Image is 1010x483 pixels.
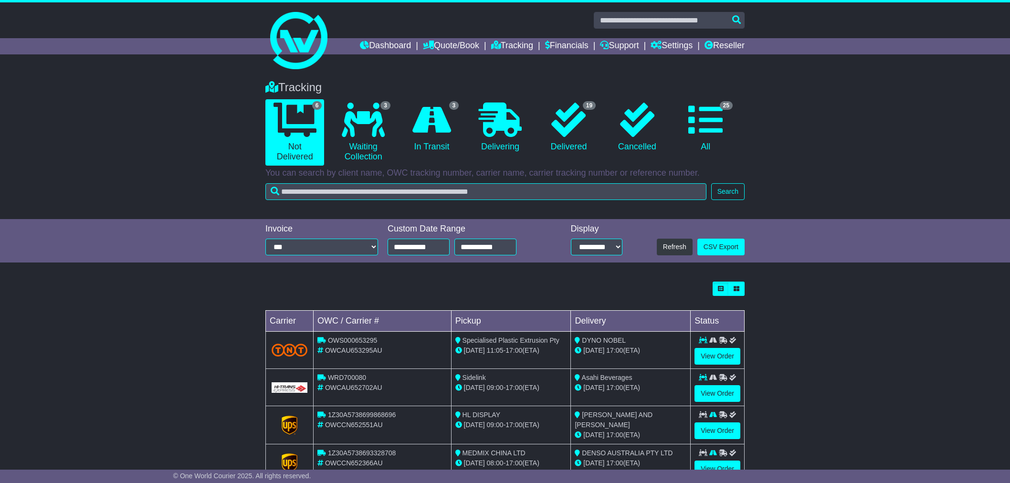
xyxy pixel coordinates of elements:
[651,38,693,54] a: Settings
[657,239,693,255] button: Refresh
[676,99,735,156] a: 25 All
[423,38,479,54] a: Quote/Book
[455,458,567,468] div: - (ETA)
[325,384,382,391] span: OWCAU652702AU
[272,382,307,393] img: GetCarrierServiceLogo
[328,411,396,419] span: 1Z30A5738699868696
[600,38,639,54] a: Support
[380,101,390,110] span: 3
[455,383,567,393] div: - (ETA)
[694,348,740,365] a: View Order
[582,374,632,381] span: Asahi Beverages
[314,311,452,332] td: OWC / Carrier #
[575,383,686,393] div: (ETA)
[582,449,673,457] span: DENSO AUSTRALIA PTY LTD
[463,449,526,457] span: MEDMIX CHINA LTD
[606,384,623,391] span: 17:00
[455,346,567,356] div: - (ETA)
[312,101,322,110] span: 6
[265,224,378,234] div: Invoice
[711,183,745,200] button: Search
[606,459,623,467] span: 17:00
[720,101,733,110] span: 25
[582,336,626,344] span: DYNO NOBEL
[272,344,307,357] img: TNT_Domestic.png
[606,346,623,354] span: 17:00
[575,430,686,440] div: (ETA)
[487,384,504,391] span: 09:00
[360,38,411,54] a: Dashboard
[282,453,298,472] img: GetCarrierServiceLogo
[505,384,522,391] span: 17:00
[463,411,500,419] span: HL DISPLAY
[328,336,378,344] span: OWS000653295
[583,101,596,110] span: 19
[575,346,686,356] div: (ETA)
[571,224,622,234] div: Display
[388,224,541,234] div: Custom Date Range
[282,416,298,435] img: GetCarrierServiceLogo
[487,459,504,467] span: 08:00
[451,311,571,332] td: Pickup
[449,101,459,110] span: 3
[464,346,485,354] span: [DATE]
[697,239,745,255] a: CSV Export
[539,99,598,156] a: 19 Delivered
[571,311,691,332] td: Delivery
[487,421,504,429] span: 09:00
[325,459,383,467] span: OWCCN652366AU
[463,336,559,344] span: Specialised Plastic Extrusion Pty
[694,385,740,402] a: View Order
[325,346,382,354] span: OWCAU653295AU
[463,374,486,381] span: Sidelink
[464,384,485,391] span: [DATE]
[694,422,740,439] a: View Order
[265,168,745,178] p: You can search by client name, OWC tracking number, carrier name, carrier tracking number or refe...
[402,99,461,156] a: 3 In Transit
[328,374,366,381] span: WRD700080
[173,472,311,480] span: © One World Courier 2025. All rights reserved.
[691,311,745,332] td: Status
[471,99,529,156] a: Delivering
[545,38,589,54] a: Financials
[464,421,485,429] span: [DATE]
[328,449,396,457] span: 1Z30A5738693328708
[464,459,485,467] span: [DATE]
[583,346,604,354] span: [DATE]
[505,421,522,429] span: 17:00
[261,81,749,94] div: Tracking
[583,384,604,391] span: [DATE]
[694,461,740,477] a: View Order
[705,38,745,54] a: Reseller
[583,459,604,467] span: [DATE]
[487,346,504,354] span: 11:05
[583,431,604,439] span: [DATE]
[575,411,652,429] span: [PERSON_NAME] AND [PERSON_NAME]
[505,459,522,467] span: 17:00
[491,38,533,54] a: Tracking
[266,311,314,332] td: Carrier
[334,99,392,166] a: 3 Waiting Collection
[455,420,567,430] div: - (ETA)
[575,458,686,468] div: (ETA)
[606,431,623,439] span: 17:00
[265,99,324,166] a: 6 Not Delivered
[325,421,383,429] span: OWCCN652551AU
[608,99,666,156] a: Cancelled
[505,346,522,354] span: 17:00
